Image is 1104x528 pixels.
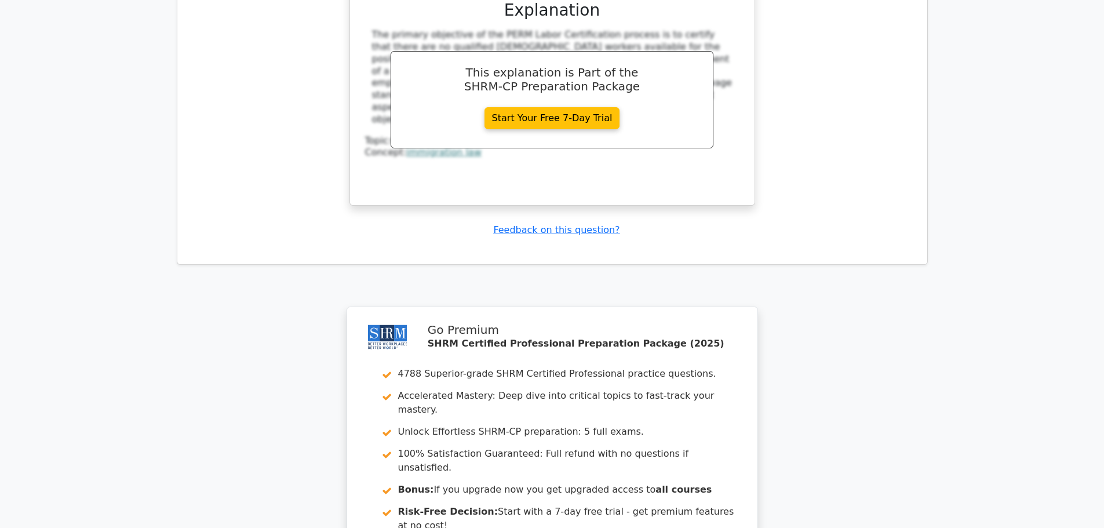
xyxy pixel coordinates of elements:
h3: Explanation [372,1,733,20]
a: Feedback on this question? [493,224,620,235]
div: Concept: [365,147,739,159]
a: immigration law [406,147,482,158]
a: Start Your Free 7-Day Trial [484,107,620,129]
div: Topic: [365,135,739,147]
div: The primary objective of the PERM Labor Certification process is to certify that there are no qua... [372,29,733,125]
